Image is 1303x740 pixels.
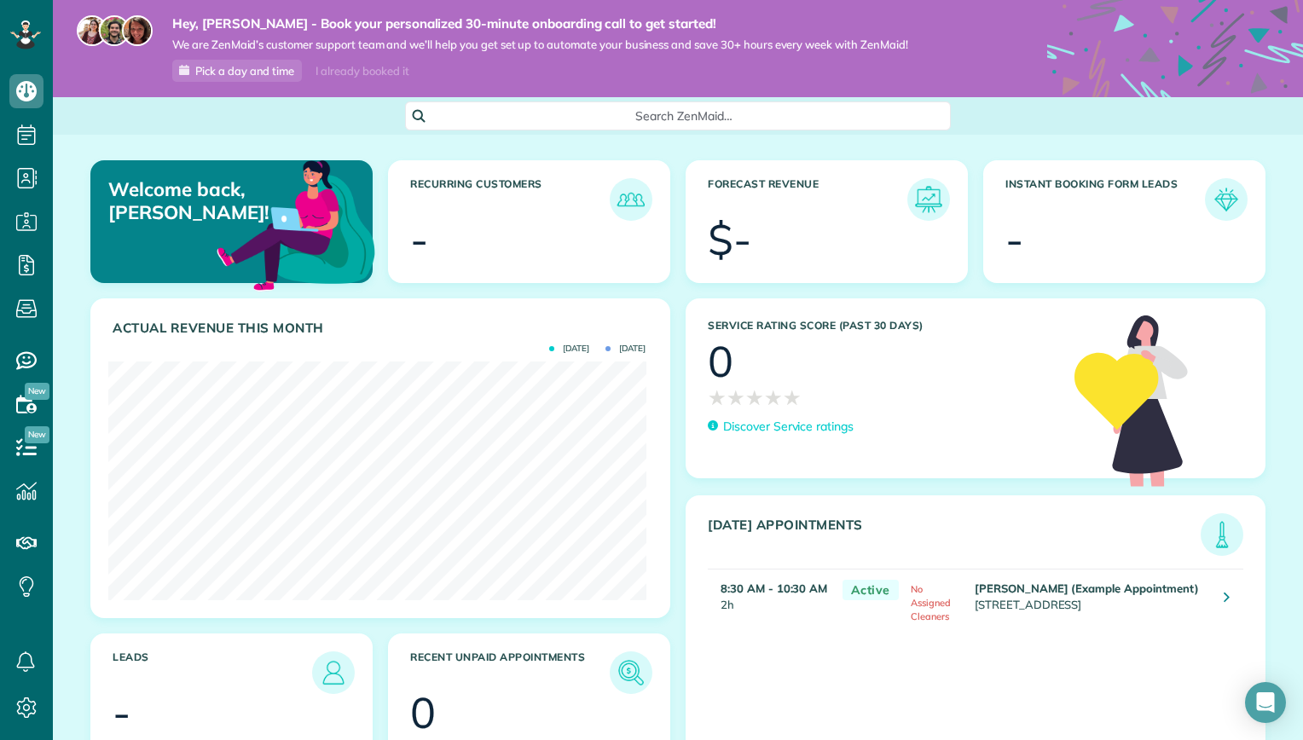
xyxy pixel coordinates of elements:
[912,182,946,217] img: icon_forecast_revenue-8c13a41c7ed35a8dcfafea3cbb826a0462acb37728057bba2d056411b612bbbe.png
[316,656,350,690] img: icon_leads-1bed01f49abd5b7fead27621c3d59655bb73ed531f8eeb49469d10e621d6b896.png
[708,517,1201,556] h3: [DATE] Appointments
[708,569,834,630] td: 2h
[410,218,428,261] div: -
[549,344,589,353] span: [DATE]
[721,581,827,595] strong: 8:30 AM - 10:30 AM
[113,321,652,336] h3: Actual Revenue this month
[99,15,130,46] img: jorge-587dff0eeaa6aab1f244e6dc62b8924c3b6ad411094392a53c71c6c4a576187d.jpg
[1005,178,1205,221] h3: Instant Booking Form Leads
[843,580,899,601] span: Active
[195,64,294,78] span: Pick a day and time
[113,651,312,694] h3: Leads
[708,218,751,261] div: $-
[727,383,745,413] span: ★
[708,178,907,221] h3: Forecast Revenue
[911,583,951,622] span: No Assigned Cleaners
[1245,682,1286,723] div: Open Intercom Messenger
[108,178,281,223] p: Welcome back, [PERSON_NAME]!
[113,691,130,734] div: -
[764,383,783,413] span: ★
[975,581,1199,595] strong: [PERSON_NAME] (Example Appointment)
[213,141,379,306] img: dashboard_welcome-42a62b7d889689a78055ac9021e634bf52bae3f8056760290aed330b23ab8690.png
[410,178,610,221] h3: Recurring Customers
[745,383,764,413] span: ★
[614,656,648,690] img: icon_unpaid_appointments-47b8ce3997adf2238b356f14209ab4cced10bd1f174958f3ca8f1d0dd7fffeee.png
[77,15,107,46] img: maria-72a9807cf96188c08ef61303f053569d2e2a8a1cde33d635c8a3ac13582a053d.jpg
[783,383,802,413] span: ★
[605,344,646,353] span: [DATE]
[410,691,436,734] div: 0
[1209,182,1243,217] img: icon_form_leads-04211a6a04a5b2264e4ee56bc0799ec3eb69b7e499cbb523a139df1d13a81ae0.png
[614,182,648,217] img: icon_recurring_customers-cf858462ba22bcd05b5a5880d41d6543d210077de5bb9ebc9590e49fd87d84ed.png
[305,61,419,82] div: I already booked it
[25,383,49,400] span: New
[172,15,908,32] strong: Hey, [PERSON_NAME] - Book your personalized 30-minute onboarding call to get started!
[172,60,302,82] a: Pick a day and time
[172,38,908,52] span: We are ZenMaid’s customer support team and we’ll help you get set up to automate your business an...
[723,418,854,436] p: Discover Service ratings
[1005,218,1023,261] div: -
[970,569,1211,630] td: [STREET_ADDRESS]
[708,340,733,383] div: 0
[25,426,49,443] span: New
[708,383,727,413] span: ★
[708,320,1057,332] h3: Service Rating score (past 30 days)
[122,15,153,46] img: michelle-19f622bdf1676172e81f8f8fba1fb50e276960ebfe0243fe18214015130c80e4.jpg
[410,651,610,694] h3: Recent unpaid appointments
[708,418,854,436] a: Discover Service ratings
[1205,517,1239,552] img: icon_todays_appointments-901f7ab196bb0bea1936b74009e4eb5ffbc2d2711fa7634e0d609ed5ef32b18b.png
